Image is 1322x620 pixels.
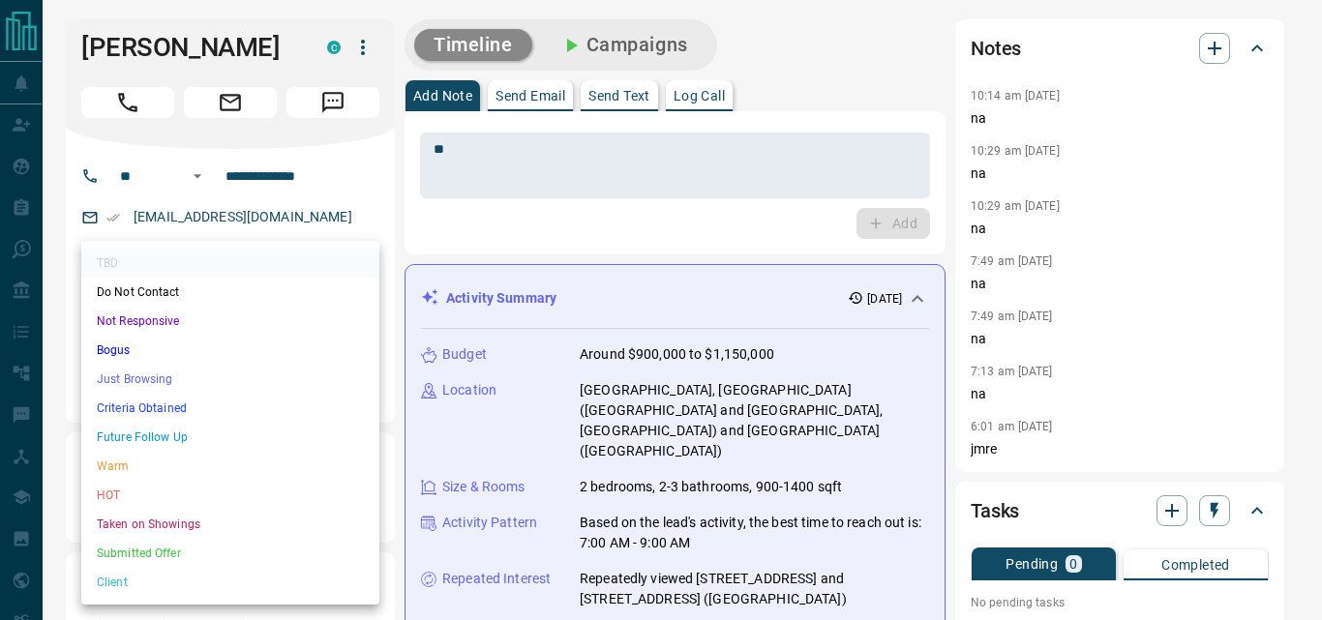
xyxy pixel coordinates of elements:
[81,394,379,423] li: Criteria Obtained
[81,307,379,336] li: Not Responsive
[81,568,379,597] li: Client
[81,539,379,568] li: Submitted Offer
[81,481,379,510] li: HOT
[81,278,379,307] li: Do Not Contact
[81,365,379,394] li: Just Browsing
[81,423,379,452] li: Future Follow Up
[81,336,379,365] li: Bogus
[81,510,379,539] li: Taken on Showings
[81,452,379,481] li: Warm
